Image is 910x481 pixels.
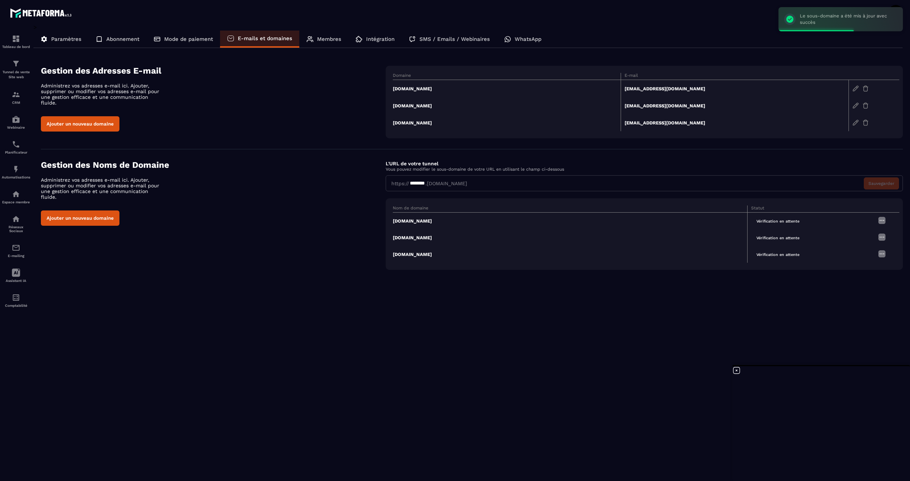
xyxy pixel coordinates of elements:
button: Ajouter un nouveau domaine [41,116,119,132]
td: [DOMAIN_NAME] [393,97,621,114]
p: Automatisations [2,175,30,179]
p: Tunnel de vente Site web [2,70,30,80]
a: formationformationCRM [2,85,30,110]
p: Webinaire [2,125,30,129]
span: Vérification en attente [751,251,805,259]
span: Vérification en attente [751,217,805,225]
img: formation [12,34,20,43]
p: Vous pouvez modifier le sous-domaine de votre URL en utilisant le champ ci-dessous [386,167,903,172]
p: WhatsApp [515,36,541,42]
img: formation [12,90,20,99]
a: accountantaccountantComptabilité [2,288,30,313]
a: formationformationTableau de bord [2,29,30,54]
td: [EMAIL_ADDRESS][DOMAIN_NAME] [621,80,849,97]
td: [DOMAIN_NAME] [393,114,621,131]
p: Assistant IA [2,279,30,283]
img: trash-gr.2c9399ab.svg [862,119,869,126]
div: > [33,24,903,280]
p: Paramètres [51,36,81,42]
p: Mode de paiement [164,36,213,42]
img: automations [12,115,20,124]
a: emailemailE-mailing [2,238,30,263]
h4: Gestion des Noms de Domaine [41,160,386,170]
p: Planificateur [2,150,30,154]
img: more [878,250,886,258]
p: Intégration [366,36,395,42]
img: trash-gr.2c9399ab.svg [862,85,869,92]
img: scheduler [12,140,20,149]
a: automationsautomationsWebinaire [2,110,30,135]
p: E-mails et domaines [238,35,292,42]
p: Réseaux Sociaux [2,225,30,233]
p: SMS / Emails / Webinaires [419,36,490,42]
a: schedulerschedulerPlanificateur [2,135,30,160]
p: Espace membre [2,200,30,204]
th: Statut [748,205,874,213]
a: automationsautomationsAutomatisations [2,160,30,185]
td: [EMAIL_ADDRESS][DOMAIN_NAME] [621,97,849,114]
img: logo [10,6,74,20]
td: [DOMAIN_NAME] [393,229,748,246]
h4: Gestion des Adresses E-mail [41,66,386,76]
img: formation [12,59,20,68]
p: Administrez vos adresses e-mail ici. Ajouter, supprimer ou modifier vos adresses e-mail pour une ... [41,83,165,106]
p: Comptabilité [2,304,30,308]
img: accountant [12,293,20,302]
a: Assistant IA [2,263,30,288]
button: Ajouter un nouveau domaine [41,210,119,226]
img: more [878,216,886,225]
label: L'URL de votre tunnel [386,161,438,166]
img: edit-gr.78e3acdd.svg [852,119,859,126]
th: E-mail [621,73,849,80]
a: automationsautomationsEspace membre [2,185,30,209]
img: edit-gr.78e3acdd.svg [852,85,859,92]
a: social-networksocial-networkRéseaux Sociaux [2,209,30,238]
img: social-network [12,215,20,223]
p: Membres [317,36,341,42]
p: Tableau de bord [2,45,30,49]
p: E-mailing [2,254,30,258]
td: [EMAIL_ADDRESS][DOMAIN_NAME] [621,114,849,131]
img: more [878,233,886,241]
img: automations [12,190,20,198]
img: trash-gr.2c9399ab.svg [862,102,869,109]
th: Domaine [393,73,621,80]
p: Abonnement [106,36,139,42]
span: Vérification en attente [751,234,805,242]
td: [DOMAIN_NAME] [393,213,748,230]
p: CRM [2,101,30,105]
p: Administrez vos adresses e-mail ici. Ajouter, supprimer ou modifier vos adresses e-mail pour une ... [41,177,165,200]
th: Nom de domaine [393,205,748,213]
td: [DOMAIN_NAME] [393,80,621,97]
td: [DOMAIN_NAME] [393,246,748,263]
img: edit-gr.78e3acdd.svg [852,102,859,109]
img: automations [12,165,20,173]
a: formationformationTunnel de vente Site web [2,54,30,85]
img: email [12,244,20,252]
